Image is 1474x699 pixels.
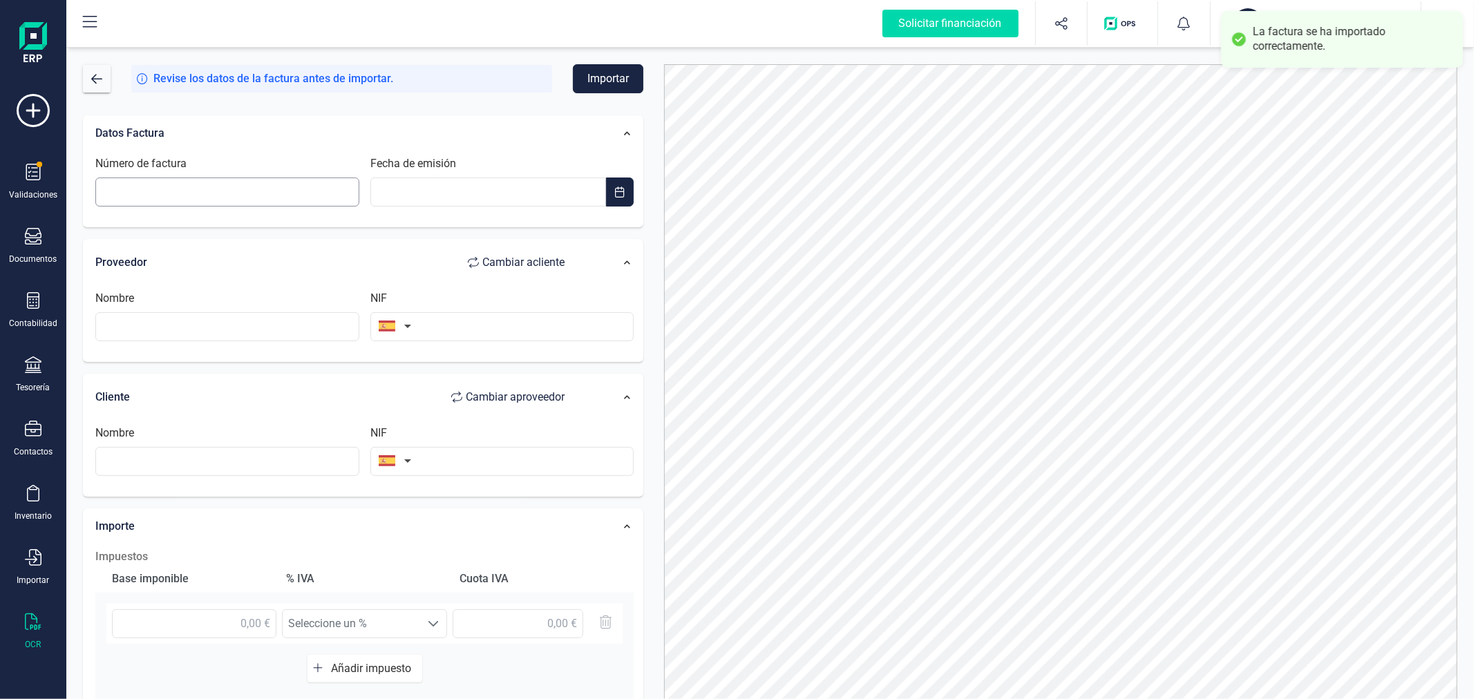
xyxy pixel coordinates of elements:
div: % IVA [281,565,449,593]
span: Cambiar a cliente [482,254,565,271]
label: NIF [370,290,387,307]
div: La factura se ha importado correctamente. [1253,25,1453,54]
div: Importar [17,575,50,586]
button: Solicitar financiación [866,1,1035,46]
button: ANANTHOPHILA CAPITAL SLXEVI MARCH WOLTÉS [1227,1,1404,46]
label: Número de factura [95,155,187,172]
label: Nombre [95,290,134,307]
div: Contactos [14,446,53,457]
img: Logo de OPS [1104,17,1141,30]
span: Importe [95,519,135,533]
span: Seleccione un % [283,610,420,638]
label: NIF [370,425,387,441]
div: OCR [26,639,41,650]
input: 0,00 € [453,609,583,638]
label: Fecha de emisión [370,155,456,172]
img: Logo Finanedi [19,22,47,66]
div: Cliente [95,383,578,411]
div: Inventario [15,510,52,521]
button: Cambiar acliente [454,249,578,276]
div: Solicitar financiación [882,10,1019,37]
input: 0,00 € [112,609,276,638]
div: AN [1233,8,1263,39]
button: Importar [573,64,643,93]
span: Cambiar a proveedor [466,389,565,405]
button: Cambiar aproveedor [437,383,578,411]
button: Logo de OPS [1096,1,1149,46]
h2: Impuestos [95,548,634,565]
button: Añadir impuesto [308,655,422,682]
div: Cuota IVA [455,565,623,593]
span: Revise los datos de la factura antes de importar. [153,70,393,87]
div: Proveedor [95,249,578,276]
div: Contabilidad [9,318,57,329]
div: Datos Factura [88,118,585,149]
div: Base imponible [106,565,275,593]
label: Nombre [95,425,134,441]
div: Tesorería [17,382,50,393]
span: Añadir impuesto [331,662,417,675]
div: Documentos [10,253,57,265]
div: Validaciones [9,189,57,200]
